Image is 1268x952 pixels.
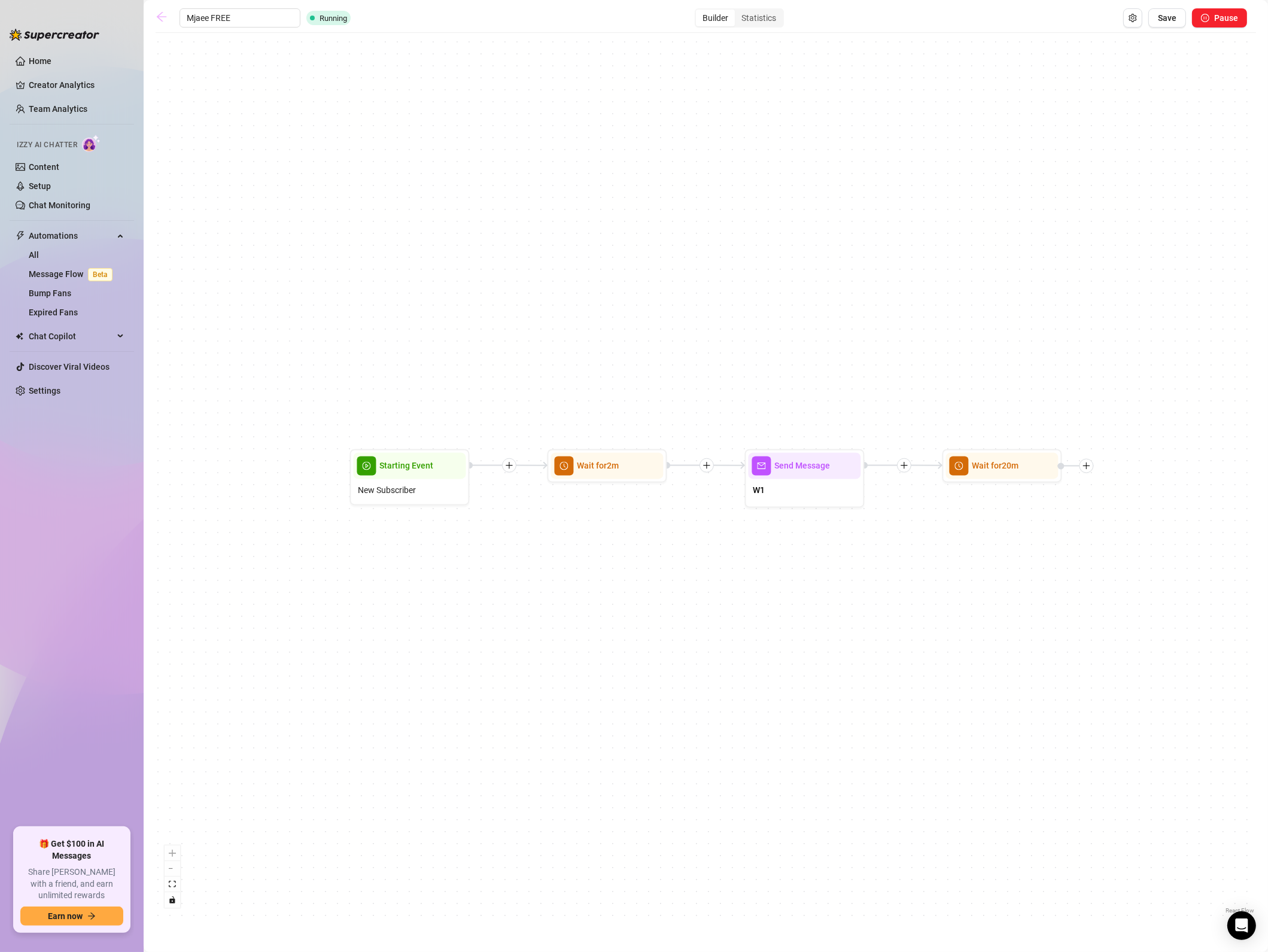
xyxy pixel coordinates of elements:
a: Expired Fans [29,308,78,317]
span: arrow-left [156,11,168,23]
span: Earn now [48,911,83,921]
input: Edit Title [180,8,300,28]
a: arrow-left [156,11,174,25]
div: Builder [696,10,735,26]
button: Earn nowarrow-right [20,907,123,926]
a: Setup [29,181,51,191]
button: Pause [1192,8,1247,28]
span: plus [900,461,908,470]
div: React Flow controls [165,845,180,908]
span: Send Message [775,460,831,473]
img: Chat Copilot [16,332,23,340]
span: Save [1158,13,1176,23]
span: Automations [29,226,114,245]
span: arrow-right [87,912,96,920]
a: Settings [29,386,60,396]
div: clock-circleWait for20m [942,449,1062,483]
span: plus [505,461,513,470]
a: Message FlowBeta [29,269,117,279]
div: Open Intercom Messenger [1227,911,1256,940]
span: 🎁 Get $100 in AI Messages [20,838,123,862]
div: mailSend MessageW1 [745,449,865,508]
button: toggle interactivity [165,892,180,908]
span: W1 [753,484,765,497]
img: AI Chatter [82,135,101,152]
a: Discover Viral Videos [29,362,110,372]
a: All [29,250,39,260]
a: React Flow attribution [1226,907,1254,914]
span: Chat Copilot [29,327,114,346]
div: play-circleStarting EventNew Subscriber [350,449,470,506]
span: Wait for 20m [972,460,1019,473]
span: Running [320,14,347,23]
span: clock-circle [555,457,574,476]
span: Starting Event [380,460,434,473]
a: Creator Analytics [29,75,124,95]
span: setting [1129,14,1137,22]
a: Home [29,56,51,66]
span: Beta [88,268,112,281]
div: Statistics [735,10,783,26]
button: Save Flow [1148,8,1186,28]
span: Wait for 2m [577,460,619,473]
span: clock-circle [950,457,969,476]
a: Bump Fans [29,288,71,298]
a: Chat Monitoring [29,200,90,210]
span: New Subscriber [358,484,416,497]
span: play-circle [357,457,376,476]
a: Team Analytics [29,104,87,114]
div: clock-circleWait for2m [548,449,667,483]
div: segmented control [695,8,784,28]
span: plus [1082,462,1091,470]
span: Izzy AI Chatter [17,139,77,151]
span: pause-circle [1201,14,1209,22]
a: Content [29,162,59,172]
span: Share [PERSON_NAME] with a friend, and earn unlimited rewards [20,866,123,902]
span: Pause [1214,13,1238,23]
button: Open Exit Rules [1123,8,1142,28]
img: logo-BBDzfeDw.svg [10,29,99,41]
button: zoom out [165,861,180,877]
span: mail [752,457,771,476]
span: plus [703,461,711,470]
button: fit view [165,877,180,892]
span: thunderbolt [16,231,25,241]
